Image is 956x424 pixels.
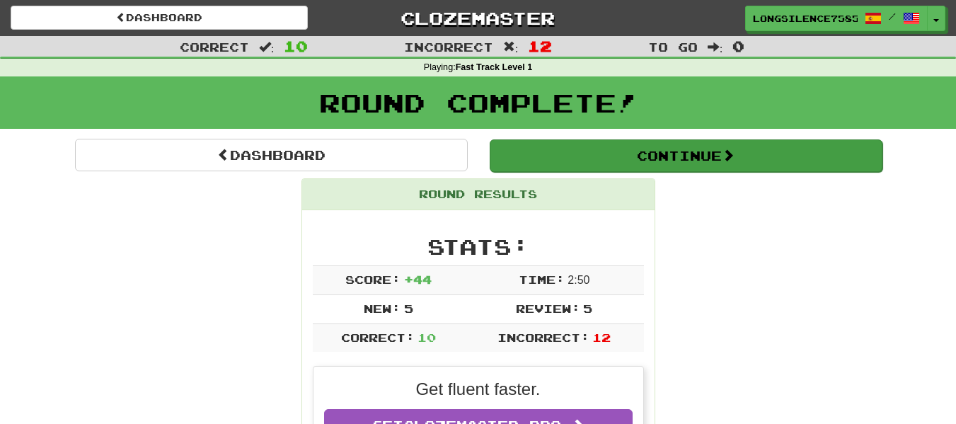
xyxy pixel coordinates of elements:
[345,273,401,286] span: Score:
[583,302,592,315] span: 5
[313,235,644,258] h2: Stats:
[753,12,858,25] span: LongSilence7585
[519,273,565,286] span: Time:
[708,41,723,53] span: :
[516,302,580,315] span: Review:
[503,41,519,53] span: :
[75,139,468,171] a: Dashboard
[329,6,626,30] a: Clozemaster
[180,40,249,54] span: Correct
[592,331,611,344] span: 12
[456,62,533,72] strong: Fast Track Level 1
[404,273,432,286] span: + 44
[648,40,698,54] span: To go
[568,274,589,286] span: 2 : 50
[528,38,552,55] span: 12
[259,41,275,53] span: :
[732,38,744,55] span: 0
[364,302,401,315] span: New:
[284,38,308,55] span: 10
[417,331,436,344] span: 10
[302,179,655,210] div: Round Results
[889,11,896,21] span: /
[745,6,928,31] a: LongSilence7585 /
[497,331,589,344] span: Incorrect:
[5,88,951,117] h1: Round Complete!
[404,40,493,54] span: Incorrect
[404,302,413,315] span: 5
[324,377,633,401] p: Get fluent faster.
[11,6,308,30] a: Dashboard
[490,139,882,172] button: Continue
[341,331,415,344] span: Correct:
